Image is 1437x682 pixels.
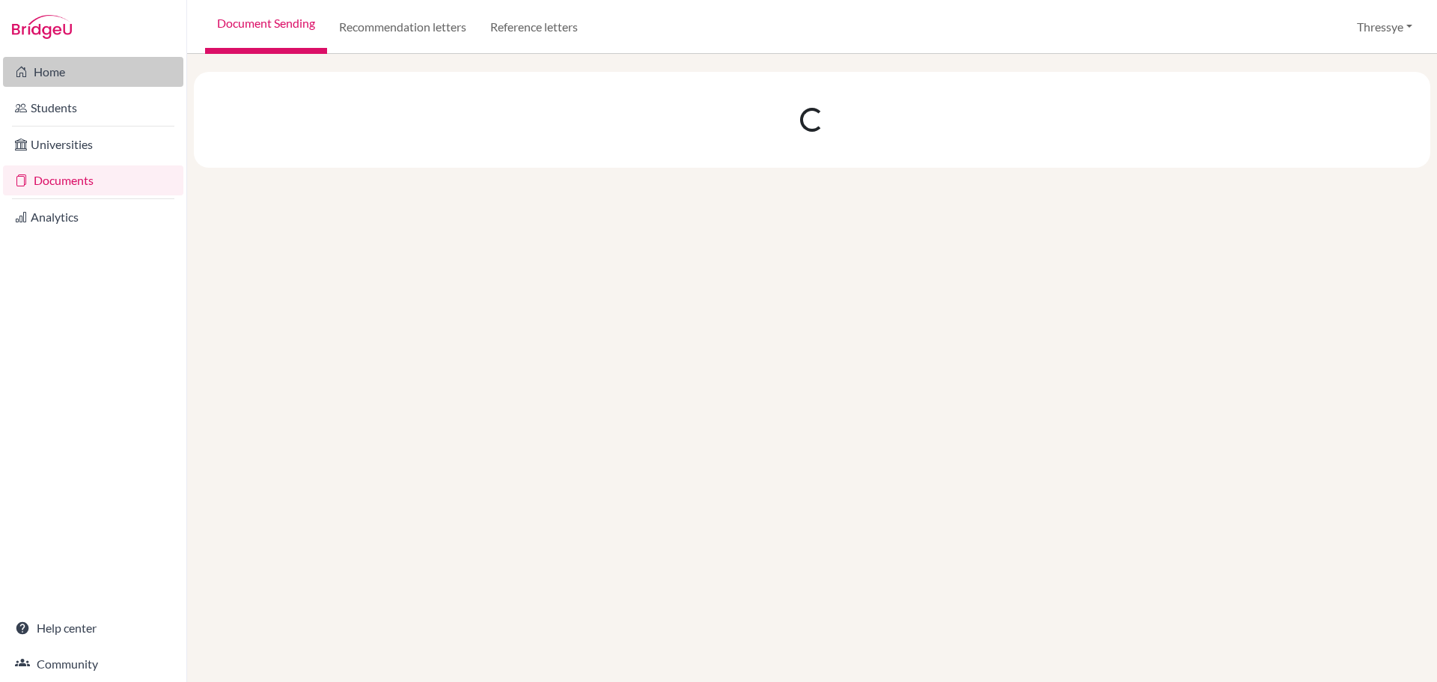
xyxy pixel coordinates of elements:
[1350,13,1419,41] button: Thressye
[3,649,183,679] a: Community
[3,613,183,643] a: Help center
[3,165,183,195] a: Documents
[12,15,72,39] img: Bridge-U
[3,93,183,123] a: Students
[3,130,183,159] a: Universities
[3,57,183,87] a: Home
[3,202,183,232] a: Analytics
